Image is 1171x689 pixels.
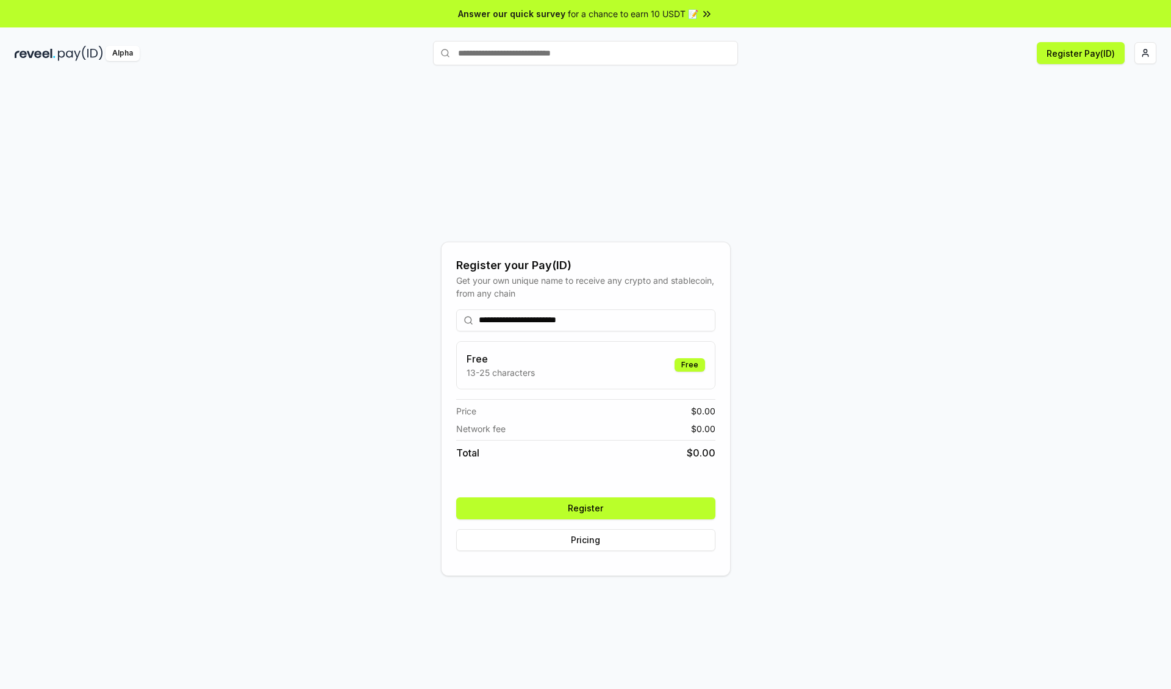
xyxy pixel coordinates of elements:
[456,274,715,300] div: Get your own unique name to receive any crypto and stablecoin, from any chain
[691,405,715,417] span: $ 0.00
[58,46,103,61] img: pay_id
[456,422,506,435] span: Network fee
[456,405,476,417] span: Price
[467,366,535,379] p: 13-25 characters
[691,422,715,435] span: $ 0.00
[675,358,705,372] div: Free
[456,529,715,551] button: Pricing
[456,497,715,519] button: Register
[456,446,479,460] span: Total
[1037,42,1125,64] button: Register Pay(ID)
[568,7,698,20] span: for a chance to earn 10 USDT 📝
[467,352,535,366] h3: Free
[106,46,140,61] div: Alpha
[456,257,715,274] div: Register your Pay(ID)
[458,7,565,20] span: Answer our quick survey
[687,446,715,460] span: $ 0.00
[15,46,56,61] img: reveel_dark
